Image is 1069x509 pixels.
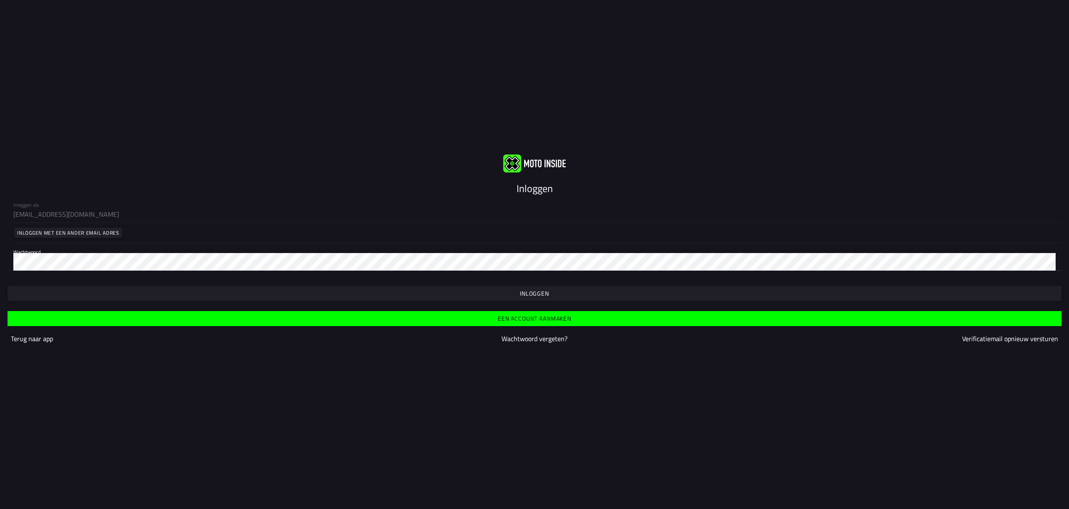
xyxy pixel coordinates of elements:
[14,228,122,238] ion-button: Inloggen met een ander email adres
[520,291,549,296] ion-text: Inloggen
[962,334,1058,344] a: Verificatiemail opnieuw versturen
[502,334,567,344] a: Wachtwoord vergeten?
[8,311,1061,326] ion-button: Een account aanmaken
[11,334,53,344] a: Terug naar app
[517,181,553,196] ion-text: Inloggen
